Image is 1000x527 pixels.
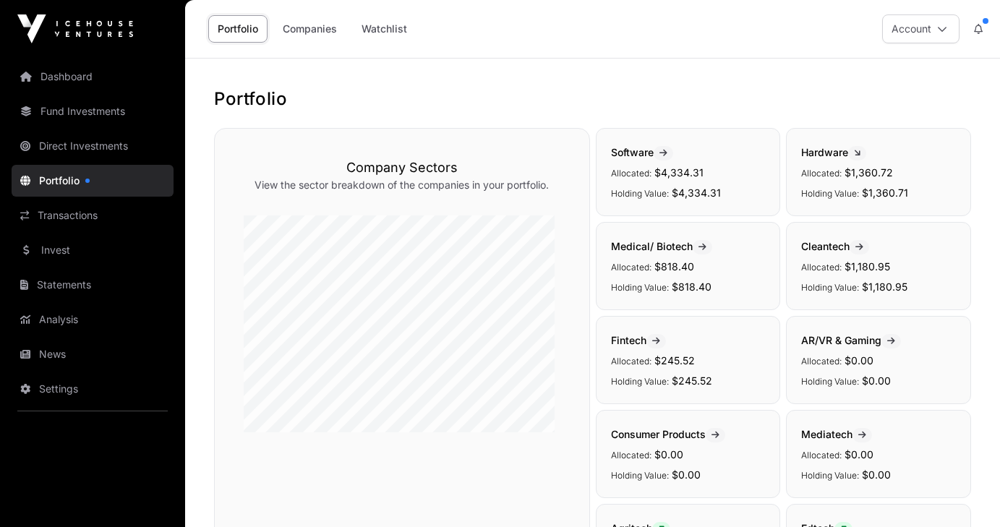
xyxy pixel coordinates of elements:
a: News [12,338,174,370]
a: Analysis [12,304,174,335]
span: Holding Value: [611,282,669,293]
a: Watchlist [352,15,416,43]
span: Hardware [801,146,866,158]
span: Allocated: [801,450,842,460]
a: Dashboard [12,61,174,93]
span: $4,334.31 [654,166,704,179]
h3: Company Sectors [244,158,560,178]
span: Medical/ Biotech [611,240,712,252]
span: Cleantech [801,240,869,252]
a: Companies [273,15,346,43]
span: Holding Value: [801,282,859,293]
span: $1,180.95 [862,280,907,293]
h1: Portfolio [214,87,971,111]
span: $245.52 [672,374,712,387]
span: $818.40 [672,280,711,293]
span: $0.00 [862,468,891,481]
a: Invest [12,234,174,266]
span: Holding Value: [801,470,859,481]
a: Portfolio [208,15,268,43]
span: $4,334.31 [672,187,721,199]
span: Allocated: [801,262,842,273]
span: $0.00 [845,448,873,460]
span: Allocated: [611,168,651,179]
a: Fund Investments [12,95,174,127]
button: Account [882,14,960,43]
a: Portfolio [12,165,174,197]
a: Statements [12,269,174,301]
span: Fintech [611,334,666,346]
a: Settings [12,373,174,405]
span: $0.00 [672,468,701,481]
span: Holding Value: [611,376,669,387]
span: Allocated: [611,450,651,460]
span: Allocated: [801,356,842,367]
span: Software [611,146,673,158]
span: $1,360.71 [862,187,908,199]
span: $1,180.95 [845,260,890,273]
a: Direct Investments [12,130,174,162]
span: $0.00 [862,374,891,387]
span: $1,360.72 [845,166,893,179]
span: $0.00 [654,448,683,460]
span: Consumer Products [611,428,725,440]
a: Transactions [12,200,174,231]
span: $818.40 [654,260,694,273]
span: AR/VR & Gaming [801,334,901,346]
img: Icehouse Ventures Logo [17,14,133,43]
span: Mediatech [801,428,872,440]
span: Holding Value: [611,470,669,481]
p: View the sector breakdown of the companies in your portfolio. [244,178,560,192]
span: Allocated: [801,168,842,179]
span: Holding Value: [801,188,859,199]
span: Allocated: [611,262,651,273]
span: $0.00 [845,354,873,367]
span: Holding Value: [611,188,669,199]
span: Holding Value: [801,376,859,387]
span: Allocated: [611,356,651,367]
span: $245.52 [654,354,695,367]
